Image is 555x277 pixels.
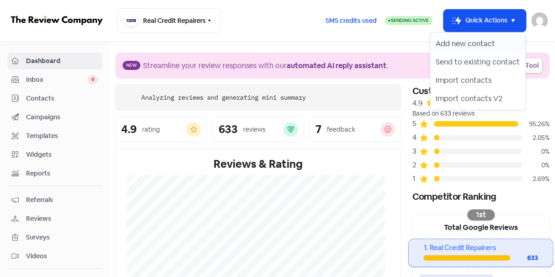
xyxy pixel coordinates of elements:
a: Reviews [7,210,102,227]
span: Reviews [26,214,98,224]
a: Sending Active [384,15,432,26]
span: SMS credits used [326,16,377,26]
div: 633 [510,253,538,263]
div: 2 [412,160,419,170]
span: Sending Active [391,17,429,23]
button: Real Credit Repairers [117,8,221,33]
div: feedback [327,125,355,134]
a: 7feedback [310,116,401,143]
button: Quick Actions [443,10,526,32]
button: Add new contact [430,35,525,53]
div: 2.05% [522,133,550,143]
div: Analyzing reviews and generating mini summary [141,93,306,102]
a: Contacts [7,90,102,107]
img: User [531,12,548,29]
span: Contacts [26,94,98,103]
div: 1st [467,209,495,220]
div: 2.69% [522,174,550,184]
a: 633reviews [212,116,304,143]
span: Reports [26,169,98,178]
a: Dashboard [7,53,102,69]
div: 4 [412,132,419,143]
button: Send to existing contact [430,53,525,71]
div: 95.26% [522,119,550,129]
span: 0 [88,75,98,84]
a: Reports [7,165,102,182]
span: Dashboard [26,56,98,66]
a: SMS credits used [318,15,384,25]
span: Inbox [26,75,88,85]
div: 1 [412,173,419,184]
div: Streamline your review responses with our . [143,60,388,71]
div: rating [142,125,160,134]
div: Based on 633 reviews [412,109,550,118]
div: 4.9 [412,98,422,109]
button: Import contacts [430,71,525,90]
div: Competitor Ranking [412,190,550,203]
div: 7 [315,124,321,135]
span: Referrals [26,195,98,205]
a: Surveys [7,229,102,246]
a: Inbox 0 [7,71,102,88]
a: Campaigns [7,109,102,126]
a: Videos [7,248,102,265]
span: Widgets [26,150,98,160]
div: Reviews & Rating [127,156,390,172]
div: 3 [412,146,419,157]
b: automated AI reply assistant [287,61,386,70]
a: Widgets [7,146,102,163]
div: 0% [522,160,550,170]
span: New [123,61,140,70]
a: Templates [7,128,102,144]
span: Campaigns [26,112,98,122]
div: Total Google Reviews [412,215,549,239]
div: 1. Real Credit Repairers [423,243,538,253]
span: Templates [26,131,98,141]
div: reviews [243,125,265,134]
a: Referrals [7,192,102,208]
div: 633 [218,124,237,135]
a: 4.9rating [115,116,207,143]
span: Surveys [26,233,98,242]
div: 4.9 [121,124,137,135]
div: 5 [412,118,419,129]
button: Import contacts V2 [430,90,525,108]
div: Customer Reviews [412,84,550,98]
div: 0% [522,147,550,156]
span: Videos [26,251,98,261]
